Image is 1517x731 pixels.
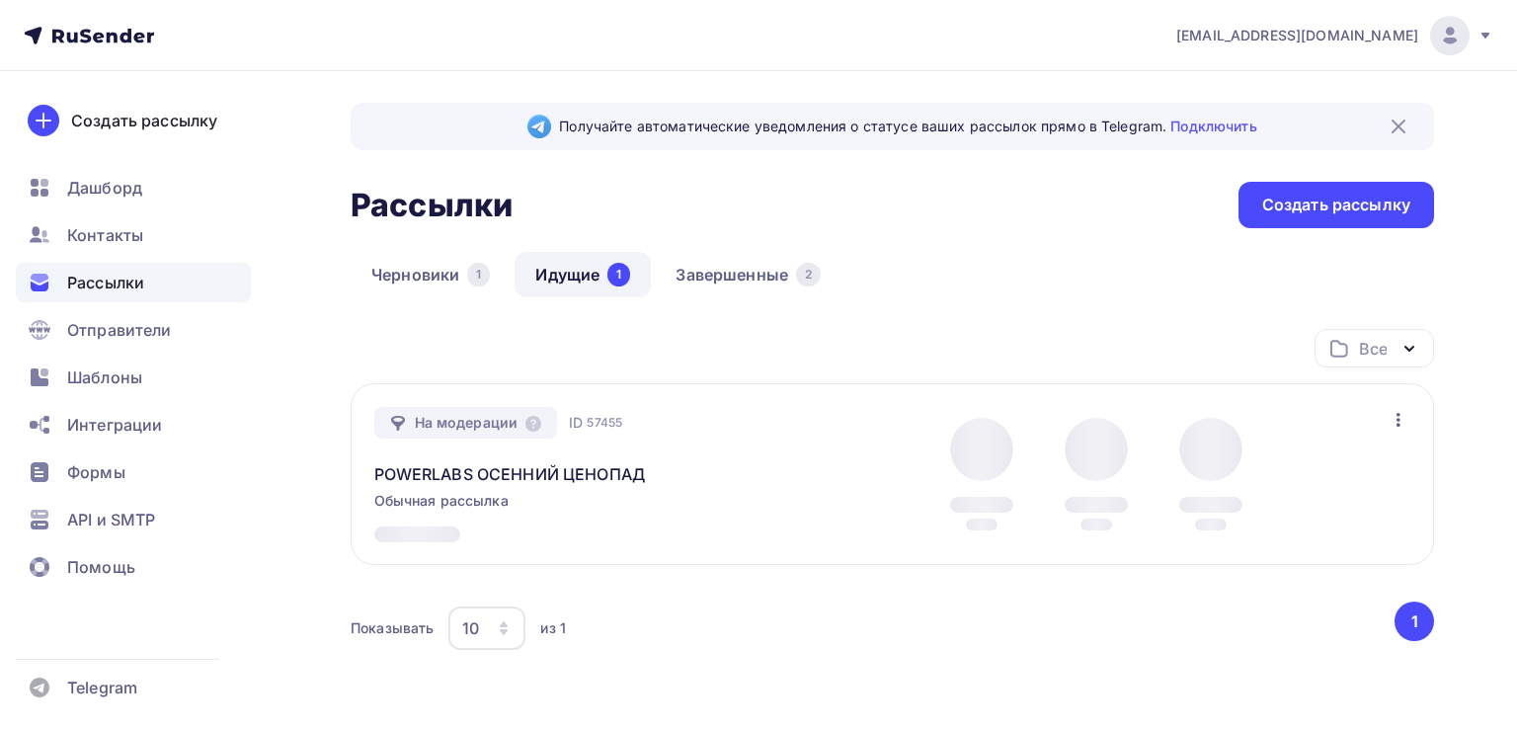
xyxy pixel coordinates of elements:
[1170,118,1256,134] a: Подключить
[559,117,1256,136] span: Получайте автоматические уведомления о статусе ваших рассылок прямо в Telegram.
[351,252,511,297] a: Черновики1
[67,318,172,342] span: Отправители
[462,616,479,640] div: 10
[67,460,125,484] span: Формы
[67,508,155,531] span: API и SMTP
[71,109,217,132] div: Создать рассылку
[351,186,513,225] h2: Рассылки
[16,310,251,350] a: Отправители
[796,263,821,286] div: 2
[351,618,434,638] div: Показывать
[67,271,144,294] span: Рассылки
[16,168,251,207] a: Дашборд
[527,115,551,138] img: Telegram
[655,252,841,297] a: Завершенные2
[67,365,142,389] span: Шаблоны
[1395,602,1434,641] button: Go to page 1
[515,252,651,297] a: Идущие1
[374,462,646,486] a: POWERLABS ОСЕННИЙ ЦЕНОПАД
[16,358,251,397] a: Шаблоны
[16,452,251,492] a: Формы
[374,491,509,511] span: Обычная рассылка
[569,413,583,433] span: ID
[607,263,630,286] div: 1
[16,215,251,255] a: Контакты
[67,555,135,579] span: Помощь
[16,263,251,302] a: Рассылки
[447,606,526,651] button: 10
[1315,329,1434,367] button: Все
[587,413,622,433] span: 57455
[1262,194,1410,216] div: Создать рассылку
[374,407,558,439] div: На модерации
[467,263,490,286] div: 1
[67,176,142,200] span: Дашборд
[67,413,162,437] span: Интеграции
[1392,602,1435,641] ul: Pagination
[540,618,566,638] div: из 1
[1359,337,1387,361] div: Все
[67,223,143,247] span: Контакты
[1176,16,1493,55] a: [EMAIL_ADDRESS][DOMAIN_NAME]
[1176,26,1418,45] span: [EMAIL_ADDRESS][DOMAIN_NAME]
[67,676,137,699] span: Telegram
